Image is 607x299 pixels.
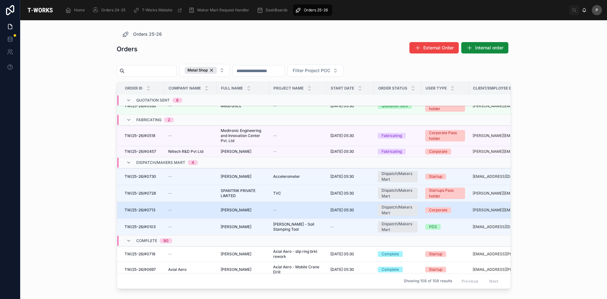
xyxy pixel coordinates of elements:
[221,224,251,229] span: [PERSON_NAME]
[473,174,529,179] a: [EMAIL_ADDRESS][DOMAIN_NAME]
[287,65,343,77] button: Select Button
[330,191,370,196] a: [DATE] 05:30
[330,149,354,154] span: [DATE] 05:30
[378,204,418,216] a: Dispatch/Makers Mart
[221,86,243,91] span: Full Name
[409,42,459,53] button: External Order
[163,238,169,243] div: 90
[473,208,529,213] a: [PERSON_NAME][EMAIL_ADDRESS][PERSON_NAME][DOMAIN_NAME]
[221,128,266,143] span: Medtronic Engineering and Innovation Center Pvt. Ltd
[125,191,156,196] span: TW/25-26/#0728
[273,191,323,196] a: TVC
[168,208,172,213] span: --
[125,252,161,257] a: TW/25-26/#0718
[125,174,156,179] span: TW/25-26/#0730
[473,191,529,196] a: [PERSON_NAME][EMAIL_ADDRESS][DOMAIN_NAME]
[168,133,213,138] a: --
[382,267,399,272] div: Complete
[273,222,323,232] a: [PERSON_NAME] - Soil Stamping Tool
[473,224,529,229] a: [EMAIL_ADDRESS][DOMAIN_NAME]
[429,267,442,272] div: Startup
[425,130,465,141] a: Corporate Pass holder
[168,252,172,257] span: --
[382,204,414,216] div: Dispatch/Makers Mart
[133,31,162,37] span: Orders 25-26
[60,3,569,17] div: scrollable content
[473,149,529,154] a: [PERSON_NAME][EMAIL_ADDRESS][DOMAIN_NAME]
[429,100,461,112] div: Corporate Pass holder
[382,149,402,154] div: Fabricating
[185,67,217,74] div: Metal Shop
[221,224,266,229] a: [PERSON_NAME]
[101,8,126,13] span: Orders 24-25
[473,133,529,138] a: [PERSON_NAME][EMAIL_ADDRESS][DOMAIN_NAME]
[330,133,354,138] span: [DATE] 05:30
[425,149,465,154] a: Corporate
[473,86,521,91] span: Client/Employee Email
[461,42,508,53] button: Internal order
[425,251,465,257] a: Startup
[330,267,354,272] span: [DATE] 05:30
[273,149,277,154] span: --
[378,103,418,109] a: Quotation Sent
[136,160,185,165] span: Dispatch/Makers Mart
[136,238,157,243] span: Complete
[125,174,161,179] a: TW/25-26/#0730
[125,267,156,272] span: TW/25-26/#0697
[330,208,370,213] a: [DATE] 05:30
[221,188,266,198] span: SPANTRIK PRIVATE LIMITED
[378,149,418,154] a: Fabricating
[425,207,465,213] a: Corporate
[429,224,437,230] div: PDS
[168,174,172,179] span: --
[425,267,465,272] a: Startup
[378,267,418,272] a: Complete
[382,103,408,109] div: Quotation Sent
[168,149,203,154] span: Niltech R&D Pvt Ltd
[168,208,213,213] a: --
[176,98,179,103] div: 8
[473,103,529,109] a: [PERSON_NAME][EMAIL_ADDRESS][DOMAIN_NAME]
[273,149,323,154] a: --
[136,117,162,122] span: Fabricating
[221,174,266,179] a: [PERSON_NAME]
[404,279,452,284] span: Showing 108 of 108 results
[168,103,172,109] span: --
[117,45,138,53] h1: Orders
[378,251,418,257] a: Complete
[475,45,503,51] span: Internal order
[473,252,529,257] a: [EMAIL_ADDRESS][PERSON_NAME][DOMAIN_NAME]
[378,221,418,233] a: Dispatch/Makers Mart
[187,4,254,16] a: Maker Mart Request Handler
[425,100,465,112] a: Corporate Pass holder
[273,265,323,275] a: Axial Aero - Mobile Crane Drill
[473,267,529,272] a: [EMAIL_ADDRESS][PERSON_NAME][DOMAIN_NAME]
[192,160,194,165] div: 4
[125,103,156,109] span: TW/25-26/#0530
[221,267,251,272] span: [PERSON_NAME]
[429,207,447,213] div: Corporate
[273,133,277,138] span: --
[378,188,418,199] a: Dispatch/Makers Mart
[331,86,354,91] span: Start Date
[330,191,354,196] span: [DATE] 05:30
[429,174,442,179] div: Startup
[330,103,370,109] a: [DATE] 05:30
[273,174,300,179] span: Accelerometer
[273,191,281,196] span: TVC
[221,208,251,213] span: [PERSON_NAME]
[425,174,465,179] a: Startup
[136,98,170,103] span: Quotation Sent
[273,103,323,109] a: --
[378,86,407,91] span: Order Status
[382,188,414,199] div: Dispatch/Makers Mart
[168,191,172,196] span: --
[429,130,461,141] div: Corporate Pass holder
[221,103,266,109] a: Medtronics
[426,86,447,91] span: User Type
[125,267,161,272] a: TW/25-26/#0697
